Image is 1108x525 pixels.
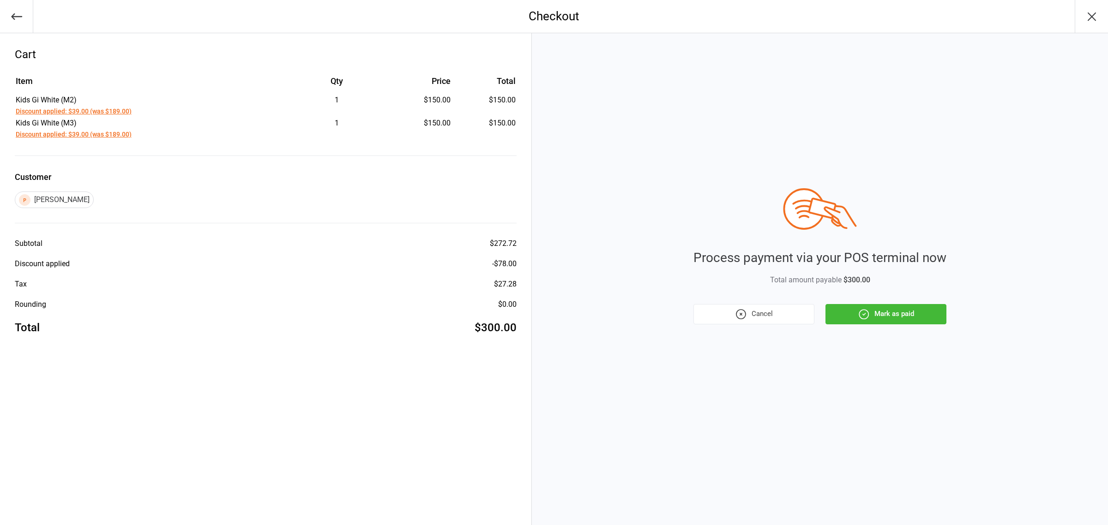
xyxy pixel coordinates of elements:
[15,238,42,249] div: Subtotal
[15,46,517,63] div: Cart
[15,171,517,183] label: Customer
[15,319,40,336] div: Total
[492,258,517,269] div: - $78.00
[454,75,516,94] th: Total
[16,130,132,139] button: Discount applied: $39.00 (was $189.00)
[498,299,517,310] div: $0.00
[385,95,451,106] div: $150.00
[454,118,516,140] td: $150.00
[454,95,516,117] td: $150.00
[385,75,451,87] div: Price
[843,275,870,284] span: $300.00
[475,319,517,336] div: $300.00
[693,274,946,286] div: Total amount payable
[825,304,946,324] button: Mark as paid
[16,75,288,94] th: Item
[16,107,132,116] button: Discount applied: $39.00 (was $189.00)
[289,118,385,129] div: 1
[15,191,94,208] div: [PERSON_NAME]
[490,238,517,249] div: $272.72
[693,304,814,324] button: Cancel
[494,279,517,290] div: $27.28
[385,118,451,129] div: $150.00
[15,299,46,310] div: Rounding
[693,248,946,268] div: Process payment via your POS terminal now
[289,95,385,106] div: 1
[289,75,385,94] th: Qty
[15,279,27,290] div: Tax
[15,258,70,269] div: Discount applied
[16,119,77,127] span: Kids Gi White (M3)
[16,95,77,104] span: Kids Gi White (M2)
